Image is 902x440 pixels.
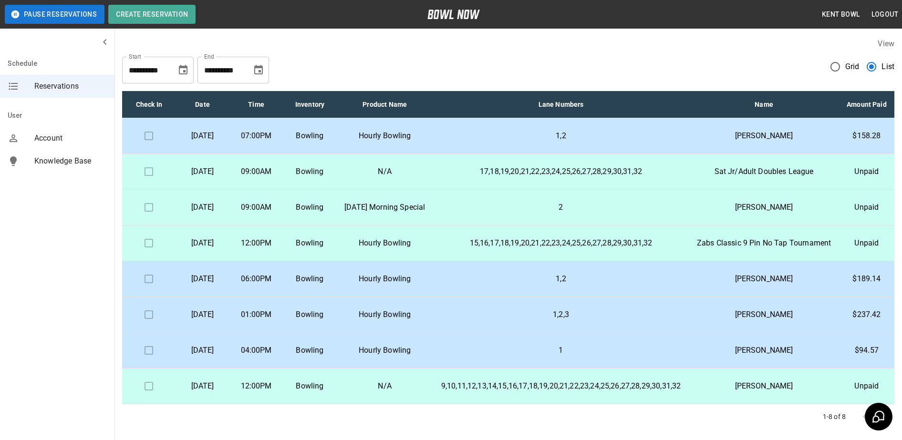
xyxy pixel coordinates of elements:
[108,5,196,24] button: Create Reservation
[868,6,902,23] button: Logout
[696,237,831,249] p: Zabs Classic 9 Pin No Tap Tournament
[344,345,425,356] p: Hourly Bowling
[337,91,433,118] th: Product Name
[441,309,682,320] p: 1,2,3
[433,91,689,118] th: Lane Numbers
[878,39,894,48] label: View
[344,273,425,285] p: Hourly Bowling
[122,91,176,118] th: Check In
[290,345,329,356] p: Bowling
[696,130,831,142] p: [PERSON_NAME]
[847,345,887,356] p: $94.57
[847,309,887,320] p: $237.42
[183,309,221,320] p: [DATE]
[881,61,894,72] span: List
[696,345,831,356] p: [PERSON_NAME]
[174,61,193,80] button: Choose date, selected date is Aug 28, 2025
[847,166,887,177] p: Unpaid
[344,202,425,213] p: [DATE] Morning Special
[847,237,887,249] p: Unpaid
[847,380,887,392] p: Unpaid
[845,61,860,72] span: Grid
[344,380,425,392] p: N/A
[823,412,846,421] p: 1-8 of 8
[249,61,268,80] button: Choose date, selected date is Sep 28, 2025
[34,155,107,167] span: Knowledge Base
[290,273,329,285] p: Bowling
[290,202,329,213] p: Bowling
[847,130,887,142] p: $158.28
[818,6,864,23] button: Kent Bowl
[290,166,329,177] p: Bowling
[696,202,831,213] p: [PERSON_NAME]
[183,237,221,249] p: [DATE]
[441,380,682,392] p: 9,10,11,12,13,14,15,16,17,18,19,20,21,22,23,24,25,26,27,28,29,30,31,32
[34,133,107,144] span: Account
[237,130,275,142] p: 07:00PM
[183,380,221,392] p: [DATE]
[237,237,275,249] p: 12:00PM
[847,202,887,213] p: Unpaid
[441,273,682,285] p: 1,2
[696,273,831,285] p: [PERSON_NAME]
[696,166,831,177] p: Sat Jr/Adult Doubles League
[441,130,682,142] p: 1,2
[5,5,104,24] button: Pause Reservations
[283,91,336,118] th: Inventory
[237,380,275,392] p: 12:00PM
[34,81,107,92] span: Reservations
[689,91,839,118] th: Name
[290,380,329,392] p: Bowling
[441,166,682,177] p: 17,18,19,20,21,22,23,24,25,26,27,28,29,30,31,32
[237,166,275,177] p: 09:00AM
[847,273,887,285] p: $189.14
[176,91,229,118] th: Date
[229,91,283,118] th: Time
[344,309,425,320] p: Hourly Bowling
[237,202,275,213] p: 09:00AM
[290,130,329,142] p: Bowling
[183,273,221,285] p: [DATE]
[237,345,275,356] p: 04:00PM
[183,166,221,177] p: [DATE]
[441,202,682,213] p: 2
[183,202,221,213] p: [DATE]
[290,309,329,320] p: Bowling
[183,130,221,142] p: [DATE]
[344,166,425,177] p: N/A
[183,345,221,356] p: [DATE]
[237,309,275,320] p: 01:00PM
[237,273,275,285] p: 06:00PM
[290,237,329,249] p: Bowling
[839,91,894,118] th: Amount Paid
[696,309,831,320] p: [PERSON_NAME]
[441,237,682,249] p: 15,16,17,18,19,20,21,22,23,24,25,26,27,28,29,30,31,32
[344,130,425,142] p: Hourly Bowling
[427,10,480,19] img: logo
[441,345,682,356] p: 1
[696,380,831,392] p: [PERSON_NAME]
[344,237,425,249] p: Hourly Bowling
